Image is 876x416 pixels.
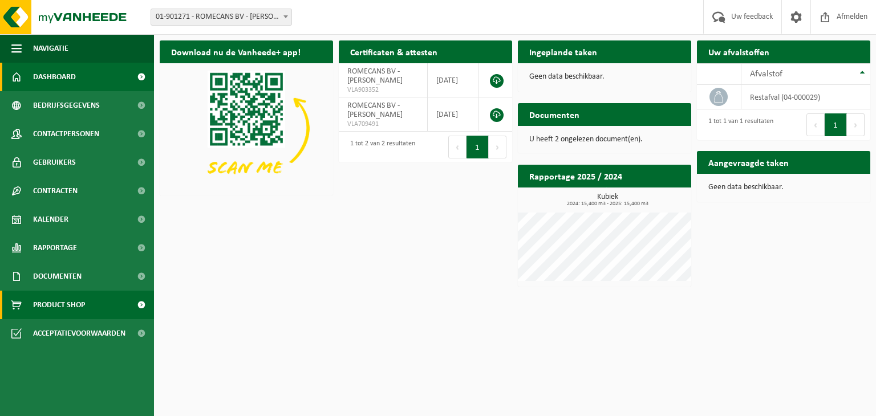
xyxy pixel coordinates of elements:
span: Kalender [33,205,68,234]
h2: Ingeplande taken [518,40,609,63]
a: Bekijk rapportage [606,187,690,210]
span: Afvalstof [750,70,782,79]
p: Geen data beschikbaar. [529,73,680,81]
button: Next [489,136,506,158]
span: Gebruikers [33,148,76,177]
td: [DATE] [428,97,478,132]
div: 1 tot 1 van 1 resultaten [703,112,773,137]
span: Documenten [33,262,82,291]
td: [DATE] [428,63,478,97]
span: ROMECANS BV - [PERSON_NAME] [347,101,403,119]
span: Dashboard [33,63,76,91]
p: U heeft 2 ongelezen document(en). [529,136,680,144]
div: 1 tot 2 van 2 resultaten [344,134,415,160]
img: Download de VHEPlus App [160,63,333,193]
span: Acceptatievoorwaarden [33,319,125,348]
span: Navigatie [33,34,68,63]
button: 1 [467,136,489,158]
button: Previous [806,113,825,136]
span: Contracten [33,177,78,205]
h2: Documenten [518,103,591,125]
span: 01-901271 - ROMECANS BV - EKEREN [151,9,292,26]
button: Previous [448,136,467,158]
button: Next [847,113,865,136]
span: ROMECANS BV - [PERSON_NAME] [347,67,403,85]
span: Contactpersonen [33,120,99,148]
span: VLA709491 [347,120,419,129]
span: 01-901271 - ROMECANS BV - EKEREN [151,9,291,25]
span: 2024: 15,400 m3 - 2025: 15,400 m3 [524,201,691,207]
h2: Rapportage 2025 / 2024 [518,165,634,187]
p: Geen data beschikbaar. [708,183,859,191]
button: 1 [825,113,847,136]
h2: Download nu de Vanheede+ app! [160,40,312,63]
h2: Uw afvalstoffen [697,40,781,63]
span: VLA903352 [347,85,419,95]
span: Bedrijfsgegevens [33,91,100,120]
span: Rapportage [33,234,77,262]
span: Product Shop [33,291,85,319]
td: restafval (04-000029) [741,85,870,109]
h3: Kubiek [524,193,691,207]
h2: Aangevraagde taken [697,151,800,173]
h2: Certificaten & attesten [339,40,449,63]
